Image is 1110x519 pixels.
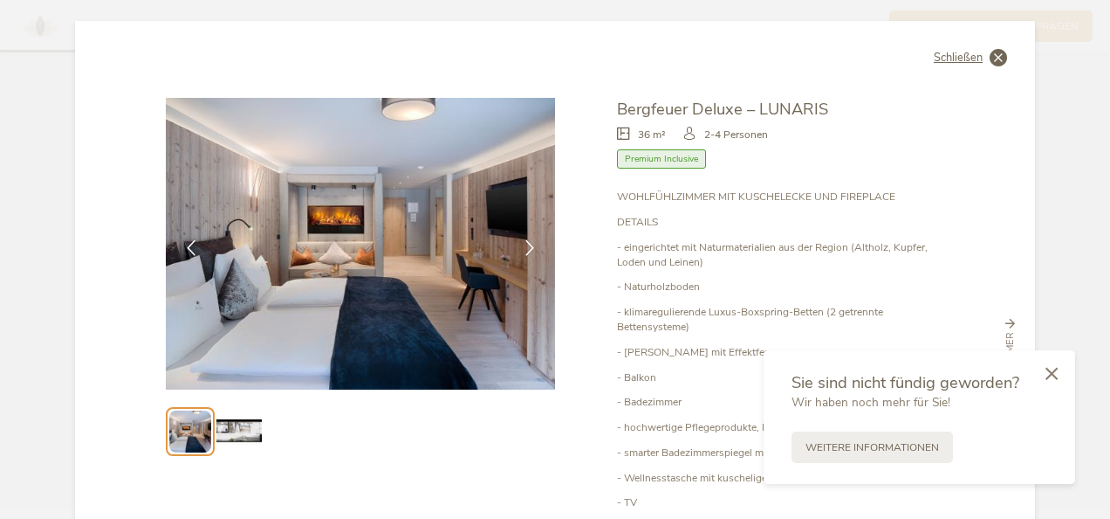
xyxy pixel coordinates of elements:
[617,98,828,120] span: Bergfeuer Deluxe – LUNARIS
[617,395,944,410] p: - Badezimmer
[617,495,944,510] p: - TV
[617,471,944,486] p: - Wellnesstasche mit kuscheligem Bademantel
[166,98,555,390] img: Bergfeuer Deluxe – LUNARIS
[216,409,261,453] img: Preview
[617,190,944,204] p: WOHLFÜHLZIMMER MIT KUSCHELECKE UND FIREPLACE
[791,371,1019,393] span: Sie sind nicht fündig geworden?
[617,215,944,230] p: DETAILS
[704,128,768,142] span: 2-4 Personen
[617,149,706,170] span: Premium Inclusive
[617,240,944,270] p: - eingerichtet mit Naturmaterialien aus der Region (Altholz, Kupfer, Loden und Leinen)
[617,420,944,435] p: - hochwertige Pflegeprodukte, Kosmetikspiegel und Föhn
[791,432,953,463] a: Weitere Informationen
[617,345,944,360] p: - [PERSON_NAME] mit Effektfeuer
[791,394,950,411] span: Wir haben noch mehr für Sie!
[638,128,666,142] span: 36 m²
[617,280,944,294] p: - Naturholzboden
[1004,332,1017,425] span: nächstes Zimmer
[934,52,983,64] span: Schließen
[169,411,210,452] img: Preview
[617,370,944,385] p: - Balkon
[805,440,939,455] span: Weitere Informationen
[617,305,944,335] p: - klimaregulierende Luxus-Boxspring-Betten (2 getrennte Bettensysteme)
[617,446,944,460] p: - smarter Badezimmerspiegel mit Soundsystem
